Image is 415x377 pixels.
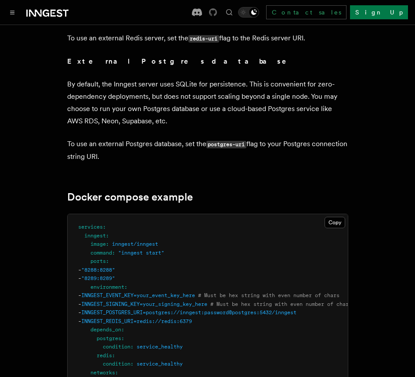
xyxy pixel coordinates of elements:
span: "8289:8289" [81,275,115,281]
span: - [78,275,81,281]
span: : [115,370,118,376]
span: service_healthy [137,344,183,350]
span: service_healthy [137,361,183,367]
span: : [106,241,109,247]
span: condition [103,361,130,367]
span: INNGEST_REDIS_URI=redis://redis:6379 [81,318,192,324]
span: : [130,344,134,350]
span: command [90,250,112,256]
span: - [78,318,81,324]
span: - [78,267,81,273]
a: Sign Up [350,5,408,19]
span: INNGEST_EVENT_KEY=your_event_key_here [81,292,195,298]
button: Toggle navigation [7,7,18,18]
span: ports [90,258,106,264]
span: condition [103,344,130,350]
span: inngest [84,233,106,239]
button: Find something... [224,7,235,18]
span: - [78,301,81,307]
span: : [103,224,106,230]
a: Docker compose example [67,191,193,203]
span: # Must be hex string with even number of chars [198,292,339,298]
span: - [78,309,81,316]
span: "inngest start" [118,250,164,256]
p: To use an external Postgres database, set the flag to your Postgres connection string URI. [67,138,348,163]
code: redis-uri [188,35,219,43]
span: - [78,292,81,298]
p: To use an external Redis server, set the flag to the Redis server URI. [67,32,348,45]
a: Contact sales [266,5,346,19]
span: : [130,361,134,367]
span: environment [90,284,124,290]
span: : [112,352,115,359]
span: depends_on [90,327,121,333]
span: "8288:8288" [81,267,115,273]
span: networks [90,370,115,376]
strong: External Postgres database [67,57,299,65]
span: INNGEST_POSTGRES_URI=postgres://inngest:password@postgres:5432/inngest [81,309,296,316]
span: : [106,233,109,239]
span: image [90,241,106,247]
span: INNGEST_SIGNING_KEY=your_signing_key_here [81,301,207,307]
span: postgres [97,335,121,341]
span: : [121,327,124,333]
span: services [78,224,103,230]
span: : [124,284,127,290]
code: postgres-uri [206,141,246,148]
button: Toggle dark mode [238,7,259,18]
span: inngest/inngest [112,241,158,247]
span: redis [97,352,112,359]
span: : [106,258,109,264]
button: Copy [325,217,345,228]
span: # Must be hex string with even number of chars [210,301,352,307]
p: By default, the Inngest server uses SQLite for persistence. This is convenient for zero-dependenc... [67,78,348,127]
span: : [112,250,115,256]
span: : [121,335,124,341]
